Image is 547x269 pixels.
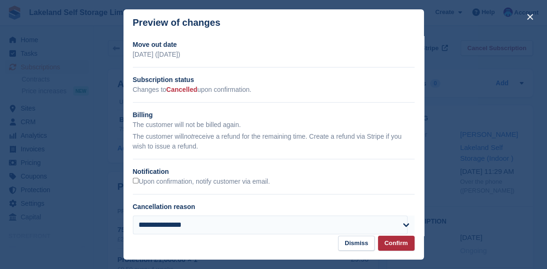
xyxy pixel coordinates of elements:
[133,178,270,186] label: Upon confirmation, notify customer via email.
[166,86,197,93] span: Cancelled
[184,133,193,140] em: not
[133,178,139,184] input: Upon confirmation, notify customer via email.
[133,85,415,95] p: Changes to upon confirmation.
[133,203,195,210] label: Cancellation reason
[133,17,221,28] p: Preview of changes
[133,110,415,120] h2: Billing
[133,120,415,130] p: The customer will not be billed again.
[133,50,415,60] p: [DATE] ([DATE])
[133,75,415,85] h2: Subscription status
[378,236,415,251] button: Confirm
[523,9,538,24] button: close
[133,167,415,177] h2: Notification
[133,40,415,50] h2: Move out date
[133,132,415,151] p: The customer will receive a refund for the remaining time. Create a refund via Stripe if you wish...
[338,236,375,251] button: Dismiss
